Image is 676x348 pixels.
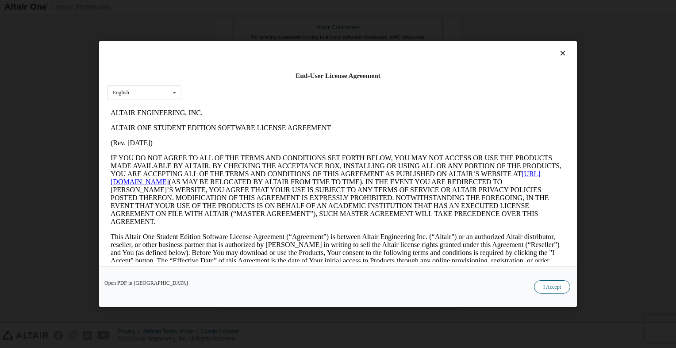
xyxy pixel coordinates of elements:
div: English [113,90,129,95]
p: IF YOU DO NOT AGREE TO ALL OF THE TERMS AND CONDITIONS SET FORTH BELOW, YOU MAY NOT ACCESS OR USE... [4,49,458,120]
p: This Altair One Student Edition Software License Agreement (“Agreement”) is between Altair Engine... [4,128,458,167]
p: ALTAIR ONE STUDENT EDITION SOFTWARE LICENSE AGREEMENT [4,19,458,27]
a: Open PDF in [GEOGRAPHIC_DATA] [104,280,188,286]
a: [URL][DOMAIN_NAME] [4,65,434,80]
p: (Rev. [DATE]) [4,34,458,42]
button: I Accept [534,280,570,294]
p: ALTAIR ENGINEERING, INC. [4,4,458,12]
div: End-User License Agreement [107,71,569,80]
